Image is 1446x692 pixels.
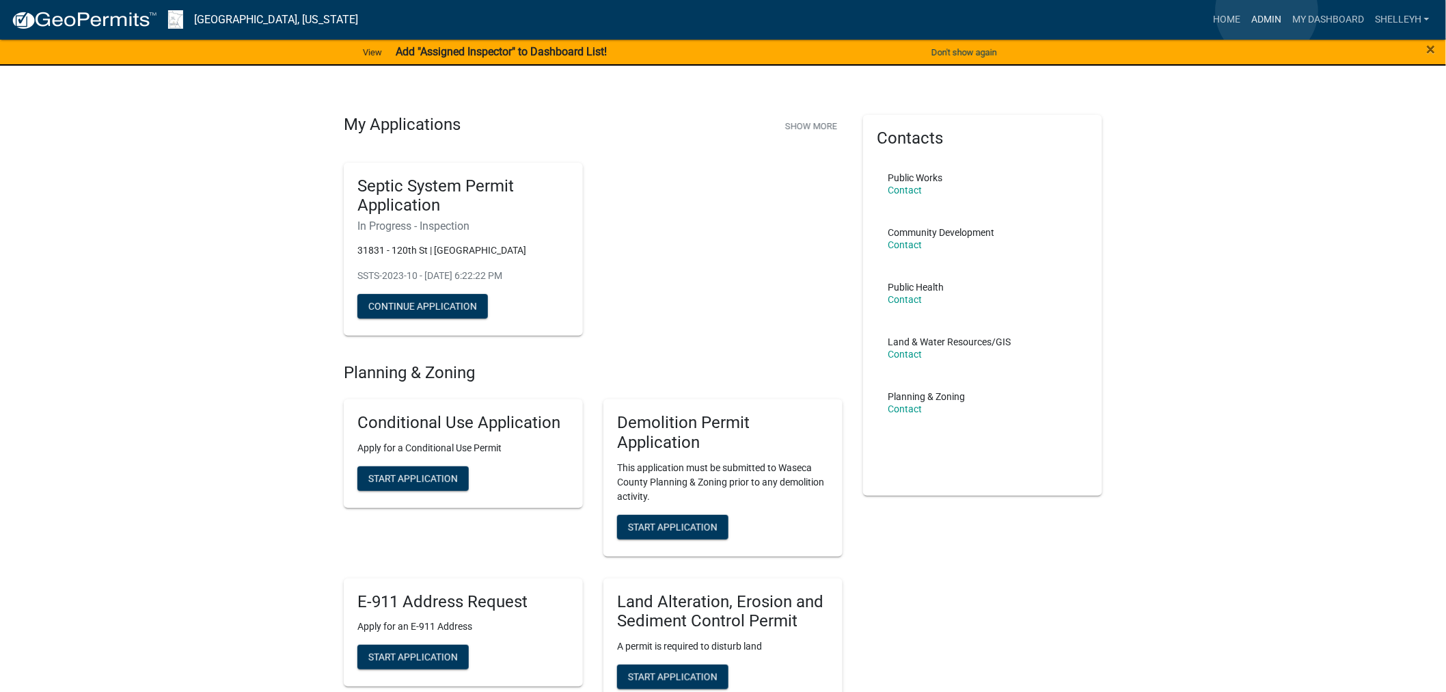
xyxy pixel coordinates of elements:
strong: Add "Assigned Inspector" to Dashboard List! [396,45,607,58]
h5: Land Alteration, Erosion and Sediment Control Permit [617,592,829,632]
p: Land & Water Resources/GIS [888,337,1011,347]
button: Don't show again [926,41,1002,64]
h5: Demolition Permit Application [617,413,829,453]
p: Public Health [888,282,944,292]
p: Apply for an E-911 Address [357,620,569,634]
a: My Dashboard [1287,7,1369,33]
p: A permit is required to disturb land [617,639,829,654]
h5: Septic System Permit Application [357,176,569,216]
p: 31831 - 120th St | [GEOGRAPHIC_DATA] [357,243,569,258]
h4: Planning & Zoning [344,363,843,383]
h5: E-911 Address Request [357,592,569,612]
span: Start Application [368,652,458,663]
p: This application must be submitted to Waseca County Planning & Zoning prior to any demolition act... [617,461,829,504]
a: Contact [888,185,922,196]
a: Admin [1246,7,1287,33]
a: Contact [888,294,922,305]
span: Start Application [628,671,718,682]
p: Community Development [888,228,994,237]
a: Contact [888,239,922,250]
a: Contact [888,349,922,360]
button: Continue Application [357,294,488,319]
a: Home [1208,7,1246,33]
a: [GEOGRAPHIC_DATA], [US_STATE] [194,8,358,31]
a: View [357,41,387,64]
img: Waseca County, Minnesota [168,10,183,29]
h5: Contacts [877,129,1089,148]
button: Start Application [617,515,728,540]
h6: In Progress - Inspection [357,219,569,232]
p: Public Works [888,173,942,183]
p: Apply for a Conditional Use Permit [357,441,569,455]
a: Contact [888,403,922,414]
span: Start Application [368,473,458,483]
p: SSTS-2023-10 - [DATE] 6:22:22 PM [357,269,569,283]
h4: My Applications [344,115,461,135]
button: Start Application [357,466,469,491]
button: Show More [780,115,843,137]
button: Start Application [617,665,728,689]
span: × [1427,40,1436,59]
h5: Conditional Use Application [357,413,569,433]
button: Start Application [357,645,469,669]
span: Start Application [628,521,718,532]
p: Planning & Zoning [888,392,965,401]
a: shelleyh [1369,7,1435,33]
button: Close [1427,41,1436,57]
